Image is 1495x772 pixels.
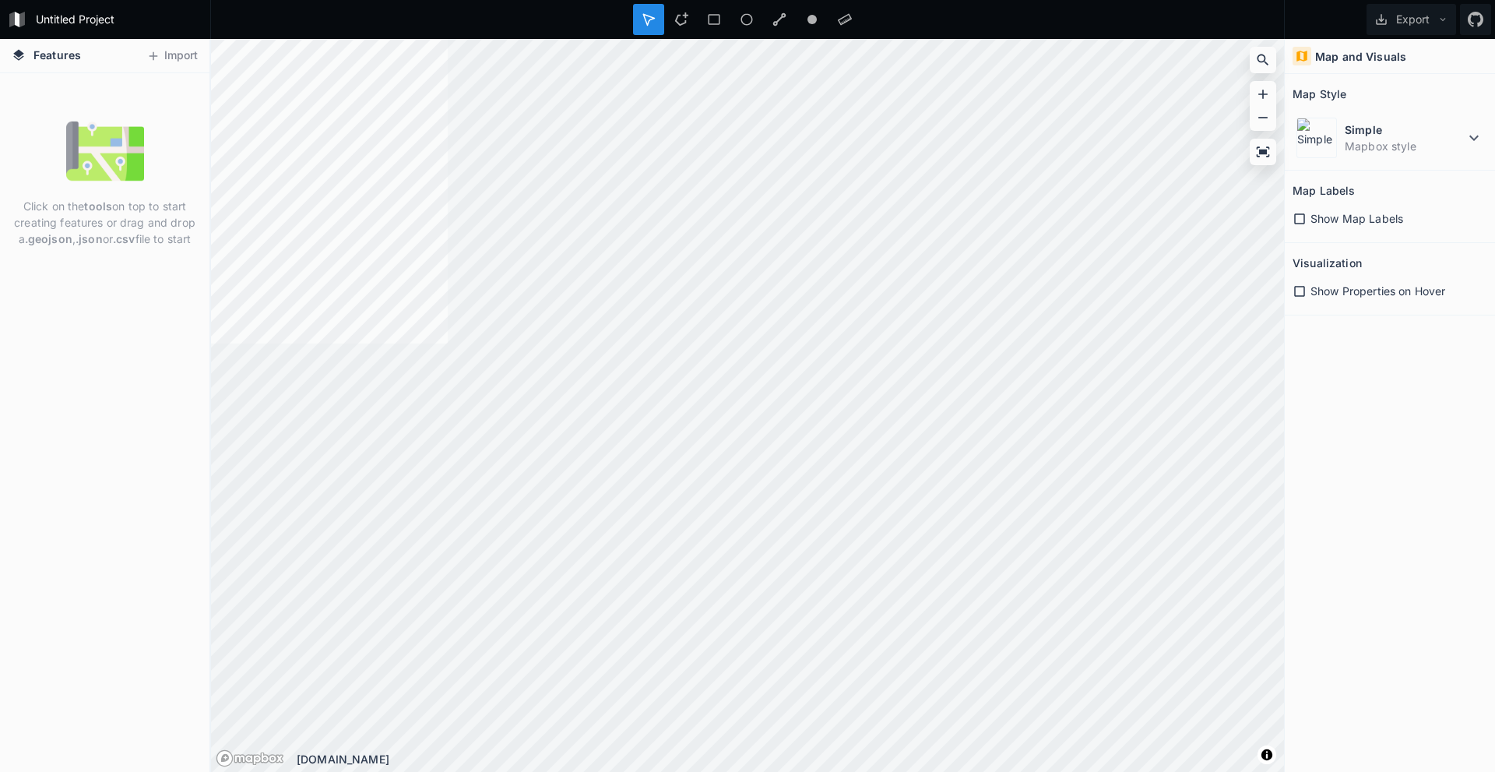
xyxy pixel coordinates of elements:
[1367,4,1456,35] button: Export
[1293,251,1362,275] h2: Visualization
[1345,138,1465,154] dd: Mapbox style
[1296,118,1337,158] img: Simple
[25,232,72,245] strong: .geojson
[113,232,135,245] strong: .csv
[12,198,198,247] p: Click on the on top to start creating features or drag and drop a , or file to start
[139,44,206,69] button: Import
[66,112,144,190] img: empty
[1310,283,1445,299] span: Show Properties on Hover
[84,199,112,213] strong: tools
[216,749,284,767] a: Mapbox logo
[1293,82,1346,106] h2: Map Style
[1315,48,1406,65] h4: Map and Visuals
[1262,746,1272,763] span: Toggle attribution
[297,751,1284,767] div: [DOMAIN_NAME]
[1345,122,1465,138] dt: Simple
[1310,210,1403,227] span: Show Map Labels
[1293,178,1355,203] h2: Map Labels
[1258,746,1276,764] button: Toggle attribution
[33,47,81,63] span: Features
[76,232,103,245] strong: .json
